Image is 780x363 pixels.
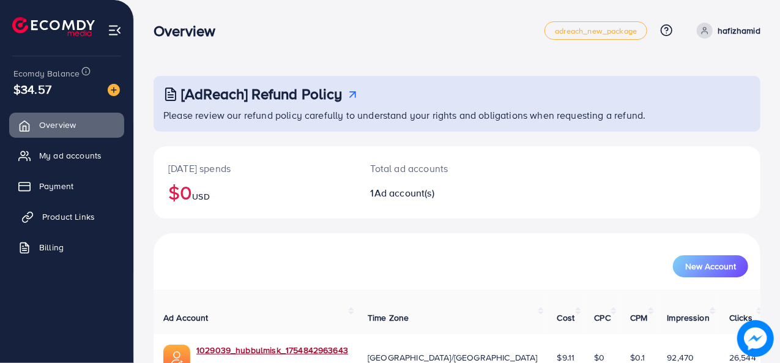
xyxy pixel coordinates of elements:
[374,186,434,200] span: Ad account(s)
[192,190,209,203] span: USD
[39,149,102,162] span: My ad accounts
[39,119,76,131] span: Overview
[544,21,647,40] a: adreach_new_package
[737,320,774,357] img: image
[9,235,124,260] a: Billing
[108,23,122,37] img: menu
[181,85,343,103] h3: [AdReach] Refund Policy
[673,255,748,277] button: New Account
[39,180,73,192] span: Payment
[168,181,341,204] h2: $0
[13,80,51,98] span: $34.57
[557,312,575,324] span: Cost
[12,17,95,36] img: logo
[9,204,124,229] a: Product Links
[371,161,493,176] p: Total ad accounts
[555,27,637,35] span: adreach_new_package
[9,113,124,137] a: Overview
[108,84,120,96] img: image
[154,22,225,40] h3: Overview
[595,312,611,324] span: CPC
[685,262,736,271] span: New Account
[630,312,647,324] span: CPM
[368,312,409,324] span: Time Zone
[692,23,760,39] a: hafizhamid
[163,312,209,324] span: Ad Account
[9,174,124,198] a: Payment
[729,312,752,324] span: Clicks
[163,108,753,122] p: Please review our refund policy carefully to understand your rights and obligations when requesti...
[667,312,710,324] span: Impression
[168,161,341,176] p: [DATE] spends
[42,211,95,223] span: Product Links
[9,143,124,168] a: My ad accounts
[196,344,348,356] a: 1029039_hubbulmisk_1754842963643
[39,241,64,253] span: Billing
[371,187,493,199] h2: 1
[718,23,760,38] p: hafizhamid
[13,67,80,80] span: Ecomdy Balance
